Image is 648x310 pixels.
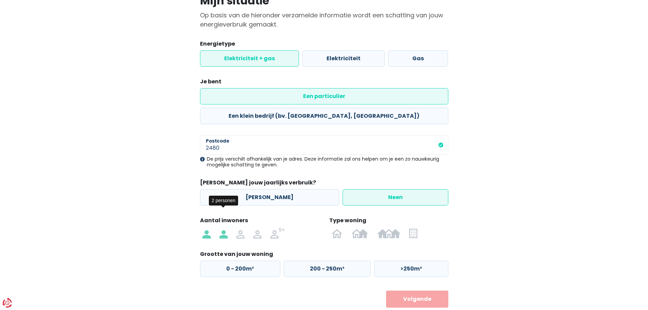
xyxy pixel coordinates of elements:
[200,88,448,104] label: Een particulier
[270,228,285,239] img: 5+ personen
[386,291,448,308] button: Volgende
[302,50,385,67] label: Elektriciteit
[377,228,401,239] img: Gesloten bebouwing
[200,261,280,277] label: 0 - 200m²
[236,228,245,239] img: 3 personen
[332,228,343,239] img: Open bebouwing
[219,228,228,239] img: 2 personen
[284,261,371,277] label: 200 - 250m²
[343,189,448,206] label: Neen
[200,108,448,124] label: Een klein bedrijf (bv. [GEOGRAPHIC_DATA], [GEOGRAPHIC_DATA])
[200,189,339,206] label: [PERSON_NAME]
[200,216,319,227] legend: Aantal inwoners
[200,50,299,67] label: Elektriciteit + gas
[200,11,448,29] p: Op basis van de hieronder verzamelde informatie wordt een schatting van jouw energieverbruik gema...
[200,250,448,261] legend: Grootte van jouw woning
[409,228,417,239] img: Appartement
[200,78,448,88] legend: Je bent
[200,40,448,50] legend: Energietype
[200,179,448,189] legend: [PERSON_NAME] jouw jaarlijks verbruik?
[253,228,262,239] img: 4 personen
[202,228,211,239] img: 1 persoon
[200,135,448,155] input: 1000
[351,228,368,239] img: Halfopen bebouwing
[329,216,448,227] legend: Type woning
[209,196,238,206] div: 2 personen
[374,261,448,277] label: >250m²
[388,50,448,67] label: Gas
[200,156,448,168] div: De prijs verschilt afhankelijk van je adres. Deze informatie zal ons helpen om je een zo nauwkeur...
